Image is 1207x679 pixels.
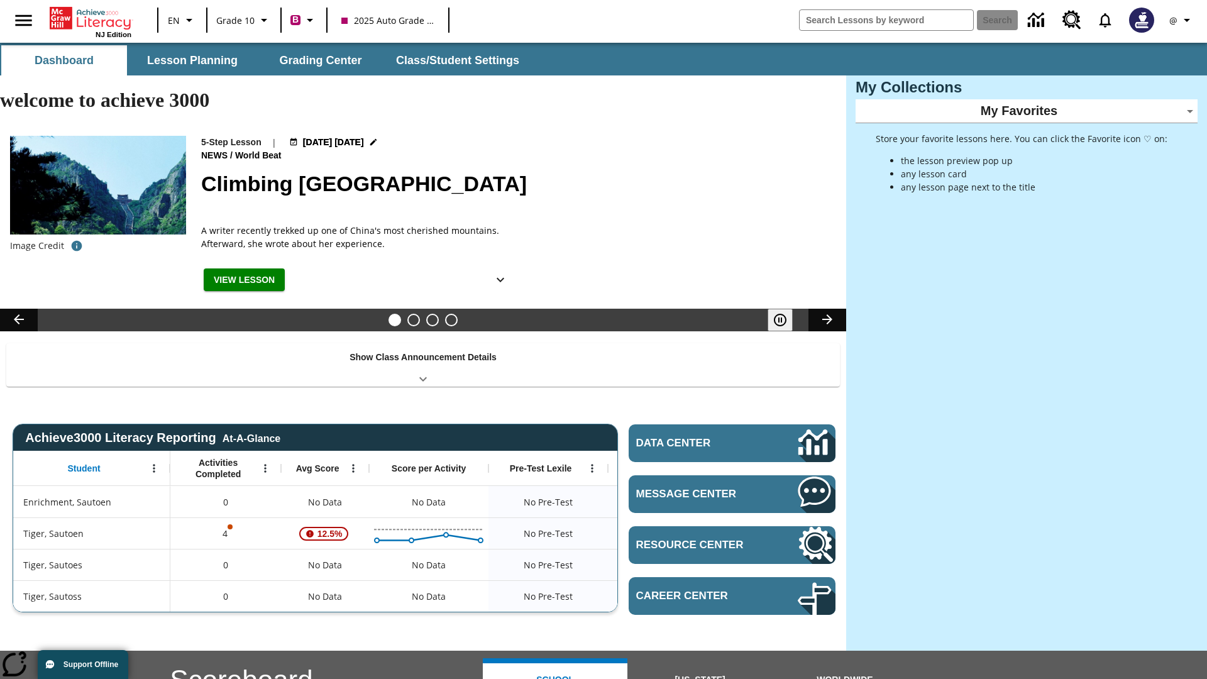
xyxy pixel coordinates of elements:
[303,136,364,149] span: [DATE] [DATE]
[204,268,285,292] button: View Lesson
[281,580,369,612] div: No Data, Tiger, Sautoss
[392,463,466,474] span: Score per Activity
[808,309,846,331] button: Lesson carousel, Next
[201,224,515,250] div: A writer recently trekked up one of China's most cherished mountains. Afterward, she wrote about ...
[50,4,131,38] div: Home
[524,558,573,571] span: No Pre-Test, Tiger, Sautoes
[5,2,42,39] button: Open side menu
[221,527,230,540] p: 4
[876,132,1167,145] p: Store your favorite lessons here. You can click the Favorite icon ♡ on:
[386,45,529,75] button: Class/Student Settings
[344,459,363,478] button: Open Menu
[1129,8,1154,33] img: Avatar
[608,580,727,612] div: No Data, Tiger, Sautoss
[629,577,835,615] a: Career Center
[608,549,727,580] div: No Data, Tiger, Sautoes
[341,14,434,27] span: 2025 Auto Grade 10
[256,459,275,478] button: Open Menu
[524,590,573,603] span: No Pre-Test, Tiger, Sautoss
[211,9,277,31] button: Grade: Grade 10, Select a grade
[407,314,420,326] button: Slide 2 Defining Our Government's Purpose
[488,268,513,292] button: Show Details
[145,459,163,478] button: Open Menu
[285,9,322,31] button: Boost Class color is violet red. Change class color
[68,463,101,474] span: Student
[901,167,1167,180] li: any lesson card
[23,527,84,540] span: Tiger, Sautoen
[636,539,760,551] span: Resource Center
[302,552,348,578] span: No Data
[389,314,401,326] button: Slide 1 Climbing Mount Tai
[287,136,380,149] button: Jul 22 - Jun 30 Choose Dates
[223,558,228,571] span: 0
[23,558,82,571] span: Tiger, Sautoes
[235,149,284,163] span: World Beat
[38,650,128,679] button: Support Offline
[312,522,348,545] span: 12.5%
[281,549,369,580] div: No Data, Tiger, Sautoes
[636,437,755,450] span: Data Center
[272,136,277,149] span: |
[296,463,339,474] span: Avg Score
[608,517,727,549] div: No Data, Tiger, Sautoen
[800,10,973,30] input: search field
[201,149,230,163] span: News
[6,343,840,387] div: Show Class Announcement Details
[636,488,760,500] span: Message Center
[292,12,299,28] span: B
[405,584,452,609] div: No Data, Tiger, Sautoss
[96,31,131,38] span: NJ Edition
[524,527,573,540] span: No Pre-Test, Tiger, Sautoen
[1089,4,1122,36] a: Notifications
[405,490,452,515] div: No Data, Enrichment, Sautoen
[170,580,281,612] div: 0, Tiger, Sautoss
[629,526,835,564] a: Resource Center, Will open in new tab
[130,45,255,75] button: Lesson Planning
[405,553,452,578] div: No Data, Tiger, Sautoes
[162,9,202,31] button: Language: EN, Select a language
[10,136,186,235] img: 6000 stone steps to climb Mount Tai in Chinese countryside
[629,475,835,513] a: Message Center
[510,463,572,474] span: Pre-Test Lexile
[856,79,1198,96] h3: My Collections
[201,136,262,149] p: 5-Step Lesson
[1162,9,1202,31] button: Profile/Settings
[302,583,348,609] span: No Data
[768,309,793,331] button: Pause
[201,168,831,200] h2: Climbing Mount Tai
[901,180,1167,194] li: any lesson page next to the title
[281,486,369,517] div: No Data, Enrichment, Sautoen
[170,549,281,580] div: 0, Tiger, Sautoes
[350,351,497,364] p: Show Class Announcement Details
[302,489,348,515] span: No Data
[445,314,458,326] button: Slide 4 Career Lesson
[426,314,439,326] button: Slide 3 Pre-release lesson
[583,459,602,478] button: Open Menu
[25,431,280,445] span: Achieve3000 Literacy Reporting
[1055,3,1089,37] a: Resource Center, Will open in new tab
[168,14,180,27] span: EN
[1122,4,1162,36] button: Select a new avatar
[258,45,383,75] button: Grading Center
[223,431,280,444] div: At-A-Glance
[223,590,228,603] span: 0
[177,457,260,480] span: Activities Completed
[64,235,89,257] button: Credit for photo and all related images: Public Domain/Charlie Fong
[23,590,82,603] span: Tiger, Sautoss
[768,309,805,331] div: Pause
[901,154,1167,167] li: the lesson preview pop up
[608,486,727,517] div: No Data, Enrichment, Sautoen
[230,150,233,160] span: /
[170,517,281,549] div: 4, One or more Activity scores may be invalid., Tiger, Sautoen
[636,590,760,602] span: Career Center
[629,424,835,462] a: Data Center
[856,99,1198,123] div: My Favorites
[50,6,131,31] a: Home
[1169,14,1177,27] span: @
[170,486,281,517] div: 0, Enrichment, Sautoen
[10,240,64,252] p: Image Credit
[216,14,255,27] span: Grade 10
[63,660,118,669] span: Support Offline
[524,495,573,509] span: No Pre-Test, Enrichment, Sautoen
